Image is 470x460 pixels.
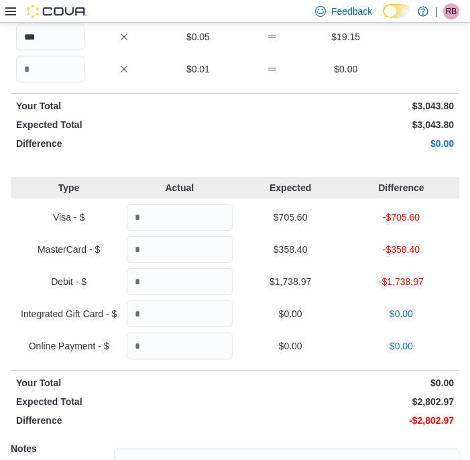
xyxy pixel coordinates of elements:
p: $0.00 [238,137,455,150]
input: Quantity [127,236,232,263]
p: $1,738.97 [238,275,343,288]
span: RB [446,3,457,19]
p: $0.00 [238,339,343,353]
input: Quantity [16,56,84,82]
p: Your Total [16,99,233,113]
p: $3,043.80 [238,118,455,131]
p: Expected Total [16,118,233,131]
p: Expected [238,181,343,194]
p: $0.05 [164,30,232,44]
p: $358.40 [238,243,343,256]
input: Dark Mode [383,4,411,18]
p: Online Payment - $ [16,339,121,353]
p: Expected Total [16,395,233,408]
p: MasterCard - $ [16,243,121,256]
input: Quantity [127,268,232,295]
p: Your Total [16,376,233,390]
p: -$358.40 [349,243,454,256]
input: Quantity [127,333,232,359]
p: | [435,3,438,19]
span: Feedback [331,5,372,18]
p: Difference [16,137,233,150]
input: Quantity [127,300,232,327]
p: Difference [16,414,233,427]
p: $0.00 [312,62,380,76]
p: Actual [127,181,232,194]
input: Quantity [16,23,84,50]
p: Type [16,181,121,194]
p: $0.00 [349,339,454,353]
p: $0.00 [238,376,455,390]
p: $2,802.97 [238,395,455,408]
p: $0.01 [164,62,232,76]
p: $19.15 [312,30,380,44]
p: $3,043.80 [238,99,455,113]
p: Debit - $ [16,275,121,288]
p: Visa - $ [16,211,121,224]
p: -$705.60 [349,211,454,224]
p: -$2,802.97 [238,414,455,427]
p: $0.00 [238,307,343,321]
div: Randi Branston [443,3,459,19]
img: Cova [27,5,87,18]
p: Integrated Gift Card - $ [16,307,121,321]
p: -$1,738.97 [349,275,454,288]
input: Quantity [127,204,232,231]
p: $0.00 [349,307,454,321]
p: $705.60 [238,211,343,224]
p: Difference [349,181,454,194]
